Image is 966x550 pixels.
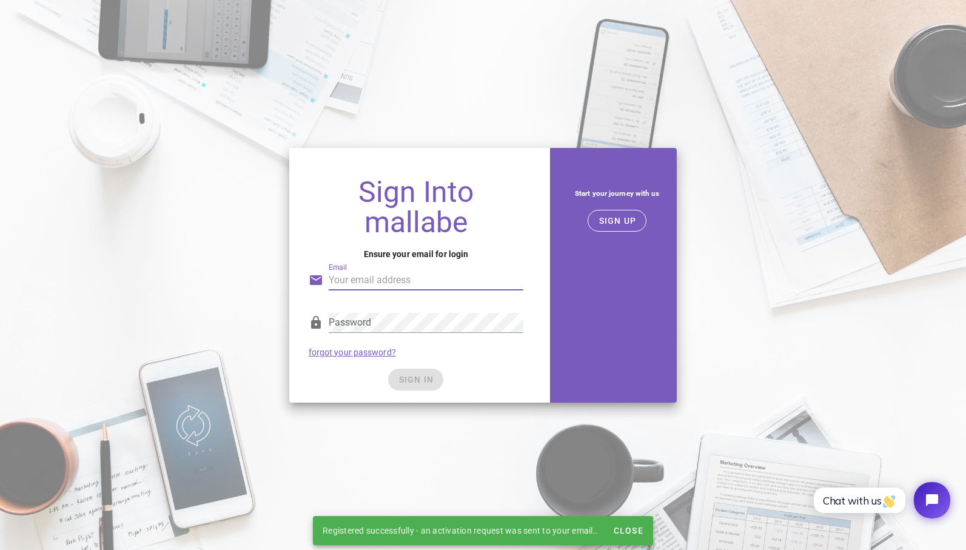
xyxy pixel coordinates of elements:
h4: Ensure your email for login [309,247,524,261]
input: Your email address [329,270,524,290]
h1: Sign Into mallabe [309,177,524,238]
span: SIGN UP [598,216,636,226]
div: Registered successfully - an activation request was sent to your email.. [313,516,608,545]
iframe: Tidio Chat [800,472,961,529]
button: Close [608,520,648,542]
span: Close [612,526,643,535]
label: Email [329,263,347,272]
button: SIGN UP [588,210,646,232]
h5: Start your journey with us [567,187,667,200]
a: forgot your password? [309,347,396,357]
